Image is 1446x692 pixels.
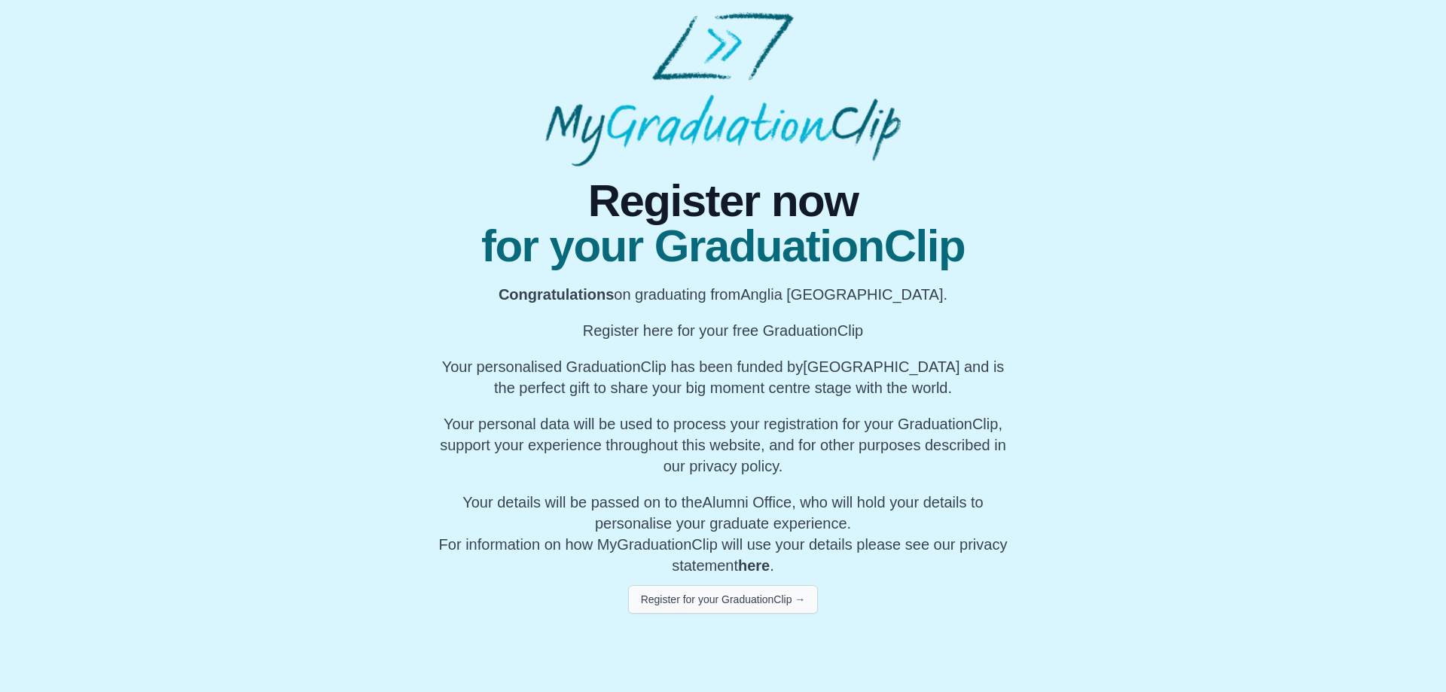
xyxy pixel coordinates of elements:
[628,585,819,614] button: Register for your GraduationClip →
[462,494,984,532] span: Your details will be passed on to the , who will hold your details to personalise your graduate e...
[434,224,1012,269] span: for your GraduationClip
[434,284,1012,305] p: on graduating from Anglia [GEOGRAPHIC_DATA].
[434,356,1012,398] p: Your personalised GraduationClip has been funded by [GEOGRAPHIC_DATA] and is the perfect gift to ...
[434,178,1012,224] span: Register now
[738,557,770,574] a: here
[434,320,1012,341] p: Register here for your free GraduationClip
[499,286,614,303] b: Congratulations
[545,12,901,166] img: MyGraduationClip
[439,494,1008,574] span: For information on how MyGraduationClip will use your details please see our privacy statement .
[434,413,1012,477] p: Your personal data will be used to process your registration for your GraduationClip, support you...
[703,494,792,511] span: Alumni Office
